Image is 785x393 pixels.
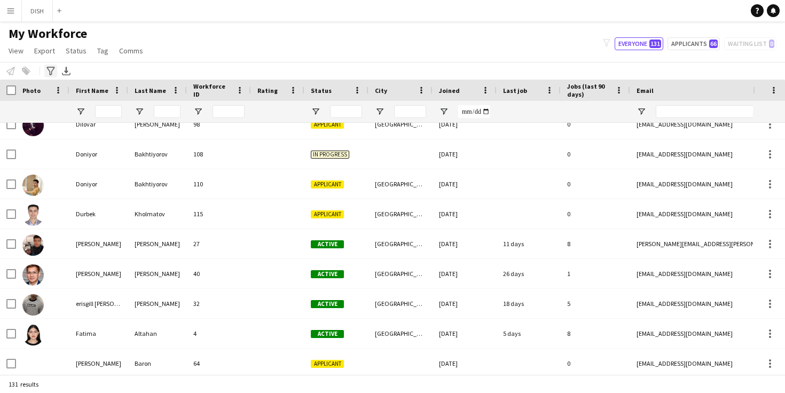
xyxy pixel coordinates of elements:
div: 5 [561,289,630,318]
div: [DATE] [433,139,497,169]
div: Doniyor [69,169,128,199]
span: Applicant [311,360,344,368]
div: 32 [187,289,251,318]
div: Bakhtiyorov [128,139,187,169]
span: First Name [76,87,108,95]
button: Applicants66 [668,37,720,50]
input: Last Name Filter Input [154,105,180,118]
div: 64 [187,349,251,378]
div: [PERSON_NAME] [128,259,187,288]
span: Applicant [311,121,344,129]
button: Open Filter Menu [439,107,449,116]
span: Active [311,330,344,338]
span: Comms [119,46,143,56]
input: Status Filter Input [330,105,362,118]
div: 8 [561,229,630,258]
img: Durbek Kholmatov [22,205,44,226]
input: First Name Filter Input [95,105,122,118]
span: 66 [709,40,718,48]
button: Open Filter Menu [637,107,646,116]
span: Applicant [311,210,344,218]
input: Joined Filter Input [458,105,490,118]
div: 26 days [497,259,561,288]
div: 8 [561,319,630,348]
button: Open Filter Menu [135,107,144,116]
div: [DATE] [433,289,497,318]
div: 110 [187,169,251,199]
img: Dilovar Islomovich [22,115,44,136]
div: Fatima [69,319,128,348]
input: City Filter Input [394,105,426,118]
span: Active [311,270,344,278]
button: Everyone131 [615,37,663,50]
span: View [9,46,23,56]
span: Last job [503,87,527,95]
div: [PERSON_NAME] [128,229,187,258]
a: Comms [115,44,147,58]
img: Fatima Altahan [22,324,44,345]
div: [GEOGRAPHIC_DATA] [368,289,433,318]
div: [GEOGRAPHIC_DATA] [368,169,433,199]
span: Status [66,46,87,56]
div: [GEOGRAPHIC_DATA] [368,199,433,229]
a: View [4,44,28,58]
img: Edmond Alcantara [22,234,44,256]
span: Applicant [311,180,344,188]
div: 40 [187,259,251,288]
span: Jobs (last 90 days) [567,82,611,98]
img: eric john santos [22,264,44,286]
span: In progress [311,151,349,159]
div: Baron [128,349,187,378]
app-action-btn: Export XLSX [60,65,73,77]
div: [DATE] [433,229,497,258]
div: [DATE] [433,319,497,348]
div: 1 [561,259,630,288]
div: 4 [187,319,251,348]
div: 0 [561,109,630,139]
div: 11 days [497,229,561,258]
div: [GEOGRAPHIC_DATA] [368,109,433,139]
div: 0 [561,139,630,169]
div: [DATE] [433,169,497,199]
span: Joined [439,87,460,95]
span: My Workforce [9,26,87,42]
span: Status [311,87,332,95]
div: Kholmatov [128,199,187,229]
img: erisgill ryan santos [22,294,44,316]
div: [GEOGRAPHIC_DATA] [368,319,433,348]
div: Dilovar [69,109,128,139]
div: [GEOGRAPHIC_DATA] [368,229,433,258]
a: Tag [93,44,113,58]
div: 98 [187,109,251,139]
span: Workforce ID [193,82,232,98]
div: 5 days [497,319,561,348]
img: Doniyor Bakhtiyorov [22,175,44,196]
span: Active [311,240,344,248]
div: 108 [187,139,251,169]
input: Workforce ID Filter Input [213,105,245,118]
div: erisgill [PERSON_NAME] [69,289,128,318]
div: 115 [187,199,251,229]
div: 18 days [497,289,561,318]
a: Status [61,44,91,58]
div: [GEOGRAPHIC_DATA] [368,259,433,288]
span: 131 [649,40,661,48]
button: Open Filter Menu [311,107,320,116]
button: DISH [22,1,53,21]
span: Email [637,87,654,95]
span: Photo [22,87,41,95]
div: 0 [561,199,630,229]
button: Open Filter Menu [76,107,85,116]
div: [DATE] [433,259,497,288]
div: [DATE] [433,199,497,229]
span: Tag [97,46,108,56]
div: Doniyor [69,139,128,169]
span: Export [34,46,55,56]
div: [PERSON_NAME] [128,109,187,139]
div: Altahan [128,319,187,348]
a: Export [30,44,59,58]
span: Rating [257,87,278,95]
div: [PERSON_NAME] [128,289,187,318]
div: 27 [187,229,251,258]
button: Open Filter Menu [375,107,384,116]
